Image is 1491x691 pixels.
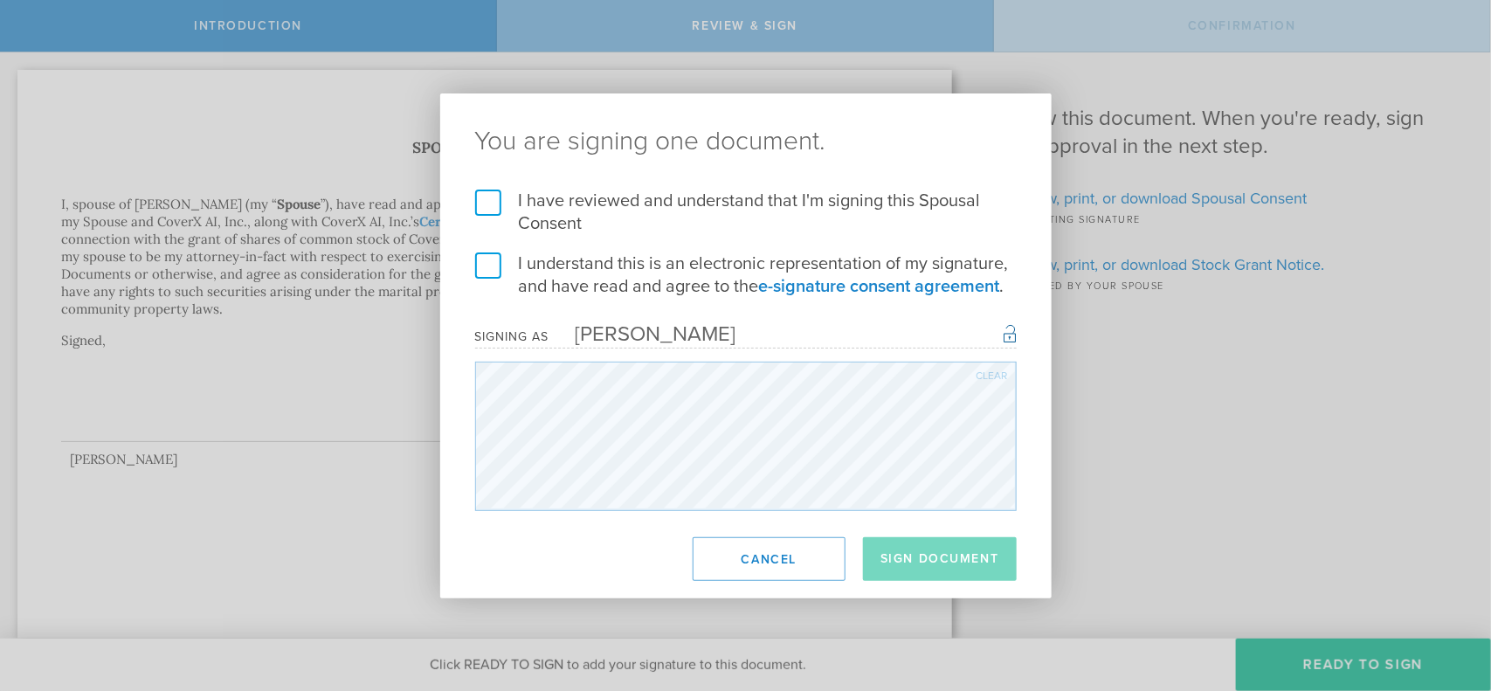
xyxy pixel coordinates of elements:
[693,537,846,581] button: Cancel
[863,537,1017,581] button: Sign Document
[475,252,1017,298] label: I understand this is an electronic representation of my signature, and have read and agree to the .
[475,128,1017,155] ng-pluralize: You are signing one document.
[759,276,1000,297] a: e-signature consent agreement
[549,321,736,347] div: [PERSON_NAME]
[475,190,1017,235] label: I have reviewed and understand that I'm signing this Spousal Consent
[475,329,549,344] div: Signing as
